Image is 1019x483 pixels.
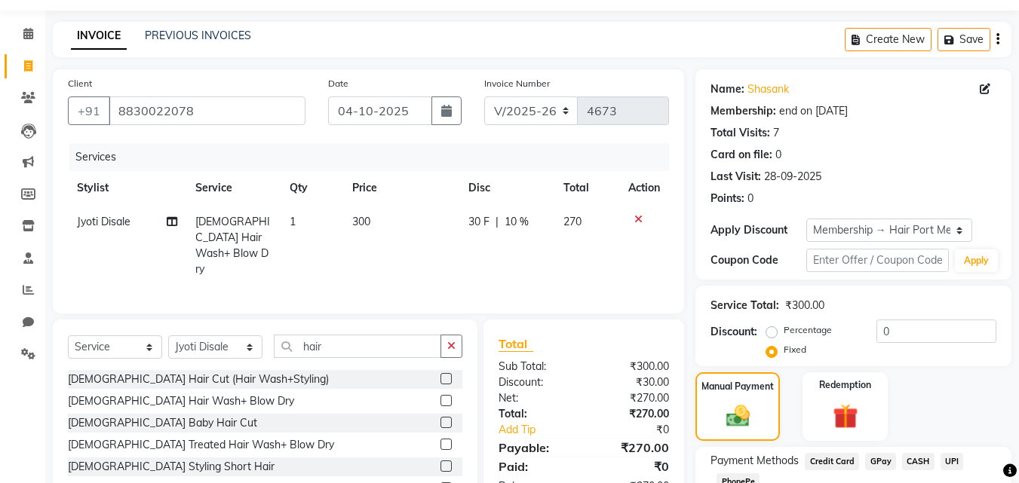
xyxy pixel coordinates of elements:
[499,336,533,352] span: Total
[711,125,770,141] div: Total Visits:
[274,335,441,358] input: Search or Scan
[941,453,964,470] span: UPI
[554,171,619,205] th: Total
[584,390,680,406] div: ₹270.00
[711,298,779,313] div: Service Total:
[711,81,744,97] div: Name:
[563,215,582,228] span: 270
[328,77,348,90] label: Date
[77,215,130,228] span: Jyoti Disale
[487,390,584,406] div: Net:
[711,147,772,163] div: Card on file:
[806,249,949,272] input: Enter Offer / Coupon Code
[584,439,680,457] div: ₹270.00
[865,453,896,470] span: GPay
[938,28,990,51] button: Save
[505,214,529,230] span: 10 %
[459,171,554,205] th: Disc
[711,169,761,185] div: Last Visit:
[711,103,776,119] div: Membership:
[600,422,681,438] div: ₹0
[845,28,932,51] button: Create New
[785,298,824,313] div: ₹300.00
[711,324,757,340] div: Discount:
[955,249,998,272] button: Apply
[68,415,257,431] div: [DEMOGRAPHIC_DATA] Baby Hair Cut
[281,171,343,205] th: Qty
[487,439,584,457] div: Payable:
[69,143,680,171] div: Services
[711,252,806,268] div: Coupon Code
[468,214,490,230] span: 30 F
[711,222,806,238] div: Apply Discount
[290,215,296,228] span: 1
[784,323,832,337] label: Percentage
[145,29,251,42] a: PREVIOUS INVOICES
[186,171,281,205] th: Service
[68,393,294,409] div: [DEMOGRAPHIC_DATA] Hair Wash+ Blow Dry
[805,453,859,470] span: Credit Card
[496,214,499,230] span: |
[68,171,186,205] th: Stylist
[68,77,92,90] label: Client
[584,374,680,390] div: ₹30.00
[487,422,600,438] a: Add Tip
[711,453,799,469] span: Payment Methods
[68,371,329,387] div: [DEMOGRAPHIC_DATA] Hair Cut (Hair Wash+Styling)
[109,96,305,125] input: Search by Name/Mobile/Email/Code
[784,343,806,356] label: Fixed
[619,171,669,205] th: Action
[747,191,754,206] div: 0
[68,437,334,453] div: [DEMOGRAPHIC_DATA] Treated Hair Wash+ Blow Dry
[487,406,584,422] div: Total:
[584,406,680,422] div: ₹270.00
[195,215,270,276] span: [DEMOGRAPHIC_DATA] Hair Wash+ Blow Dry
[825,401,866,432] img: _gift.svg
[343,171,459,205] th: Price
[902,453,935,470] span: CASH
[584,359,680,374] div: ₹300.00
[487,359,584,374] div: Sub Total:
[701,380,774,393] label: Manual Payment
[773,125,779,141] div: 7
[584,457,680,475] div: ₹0
[487,374,584,390] div: Discount:
[819,378,871,392] label: Redemption
[747,81,789,97] a: Shasank
[68,459,275,475] div: [DEMOGRAPHIC_DATA] Styling Short Hair
[775,147,781,163] div: 0
[711,191,744,206] div: Points:
[779,103,848,119] div: end on [DATE]
[764,169,821,185] div: 28-09-2025
[71,23,127,50] a: INVOICE
[487,457,584,475] div: Paid:
[719,402,757,430] img: _cash.svg
[352,215,370,228] span: 300
[484,77,550,90] label: Invoice Number
[68,96,110,125] button: +91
